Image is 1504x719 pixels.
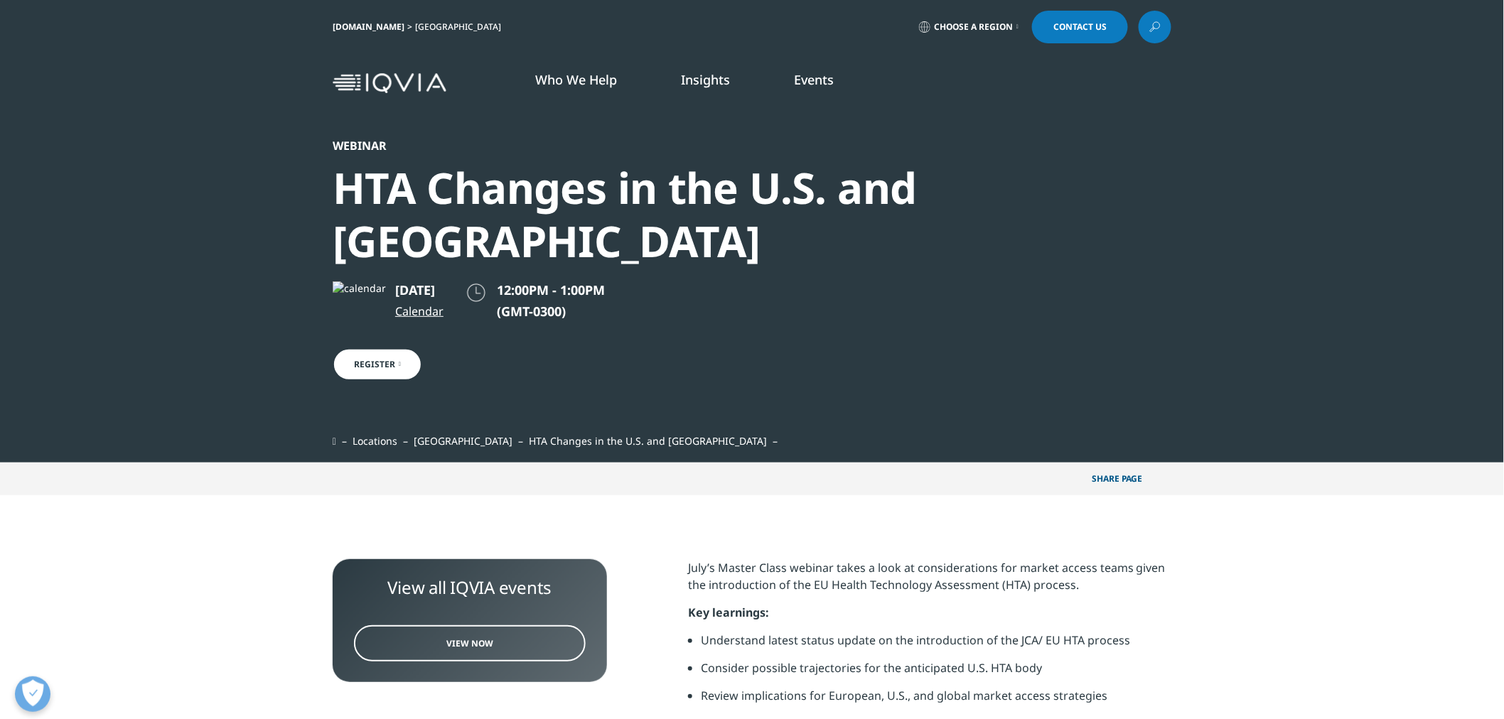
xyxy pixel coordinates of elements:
div: [GEOGRAPHIC_DATA] [415,21,507,33]
a: Insights [681,71,730,88]
a: Locations [353,434,397,448]
span: View Now [446,637,493,649]
a: Contact Us [1032,11,1128,43]
span: 12:00PM - 1:00PM [497,281,605,298]
a: Who We Help [535,71,617,88]
span: HTA Changes in the U.S. and [GEOGRAPHIC_DATA] [529,434,767,448]
a: [DOMAIN_NAME] [333,21,404,33]
li: Consider possible trajectories for the anticipated U.S. HTA body [701,659,1171,687]
button: Share PAGEShare PAGE [1081,463,1171,495]
p: July’s Master Class webinar takes a look at considerations for market access teams given the intr... [688,559,1171,604]
div: View all IQVIA events [354,577,586,598]
button: Open Preferences [15,676,50,712]
p: (GMT-0300) [497,303,605,320]
img: clock [465,281,488,304]
strong: Key learnings: [688,605,769,620]
li: Understand latest status update on the introduction of the JCA/ EU HTA process [701,632,1171,659]
a: Events [794,71,834,88]
img: calendar [333,281,386,295]
span: Contact Us [1053,23,1107,31]
a: Register [333,348,422,381]
li: Review implications for European, U.S., and global market access strategies [701,687,1171,715]
a: View Now [354,625,586,661]
p: Share PAGE [1081,463,1171,495]
div: HTA Changes in the U.S. and [GEOGRAPHIC_DATA] [333,161,1095,268]
a: Calendar [395,303,444,320]
p: [DATE] [395,281,444,298]
span: Choose a Region [934,21,1013,33]
a: [GEOGRAPHIC_DATA] [414,434,512,448]
div: Webinar [333,139,1095,153]
nav: Primary [452,50,1171,117]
